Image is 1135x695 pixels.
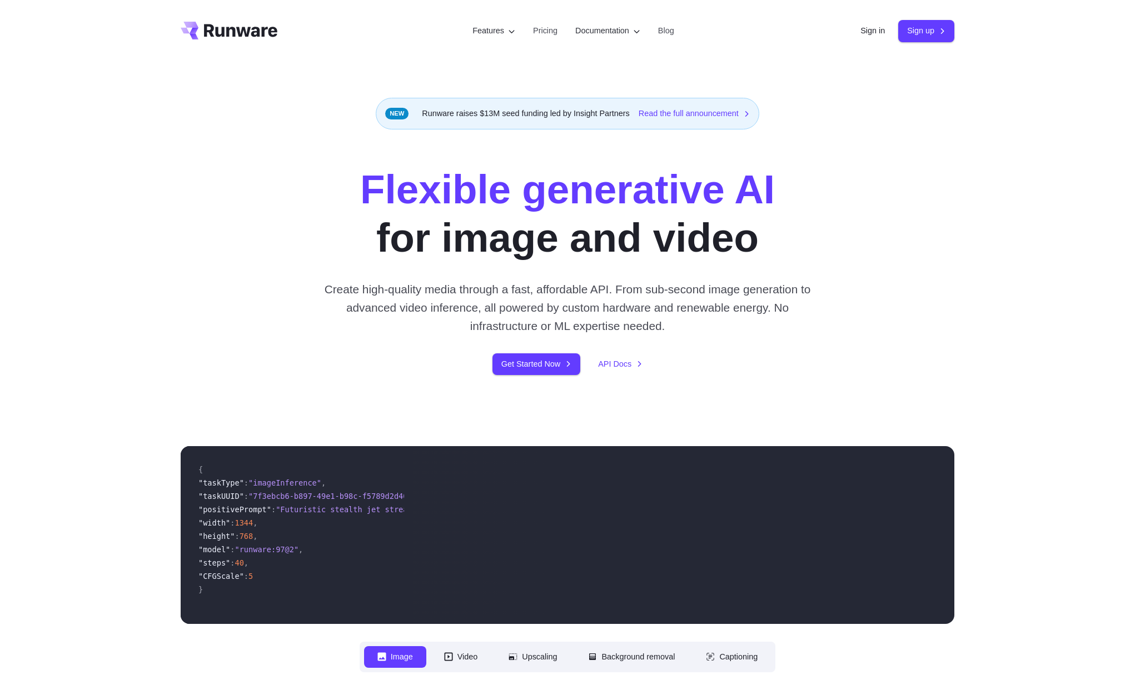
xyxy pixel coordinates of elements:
[472,24,515,37] label: Features
[244,492,248,501] span: :
[321,478,326,487] span: ,
[860,24,885,37] a: Sign in
[533,24,557,37] a: Pricing
[253,532,257,541] span: ,
[198,505,271,514] span: "positivePrompt"
[248,478,321,487] span: "imageInference"
[253,518,257,527] span: ,
[431,646,491,668] button: Video
[235,545,298,554] span: "runware:97@2"
[198,478,244,487] span: "taskType"
[235,532,239,541] span: :
[198,585,203,594] span: }
[181,22,277,39] a: Go to /
[235,558,243,567] span: 40
[240,532,253,541] span: 768
[658,24,674,37] a: Blog
[198,492,244,501] span: "taskUUID"
[198,572,244,581] span: "CFGScale"
[230,518,235,527] span: :
[244,558,248,567] span: ,
[360,165,775,262] h1: for image and video
[198,558,230,567] span: "steps"
[248,572,253,581] span: 5
[575,24,640,37] label: Documentation
[198,545,230,554] span: "model"
[230,558,235,567] span: :
[248,492,421,501] span: "7f3ebcb6-b897-49e1-b98c-f5789d2d40d7"
[235,518,253,527] span: 1344
[198,518,230,527] span: "width"
[598,358,643,371] a: API Docs
[575,646,688,668] button: Background removal
[198,532,235,541] span: "height"
[492,353,580,375] a: Get Started Now
[244,572,248,581] span: :
[376,98,759,129] div: Runware raises $13M seed funding led by Insight Partners
[320,280,815,336] p: Create high-quality media through a fast, affordable API. From sub-second image generation to adv...
[198,465,203,474] span: {
[364,646,426,668] button: Image
[298,545,303,554] span: ,
[639,107,750,120] a: Read the full announcement
[360,167,775,212] strong: Flexible generative AI
[271,505,276,514] span: :
[230,545,235,554] span: :
[244,478,248,487] span: :
[276,505,690,514] span: "Futuristic stealth jet streaking through a neon-lit cityscape with glowing purple exhaust"
[898,20,954,42] a: Sign up
[495,646,570,668] button: Upscaling
[693,646,771,668] button: Captioning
